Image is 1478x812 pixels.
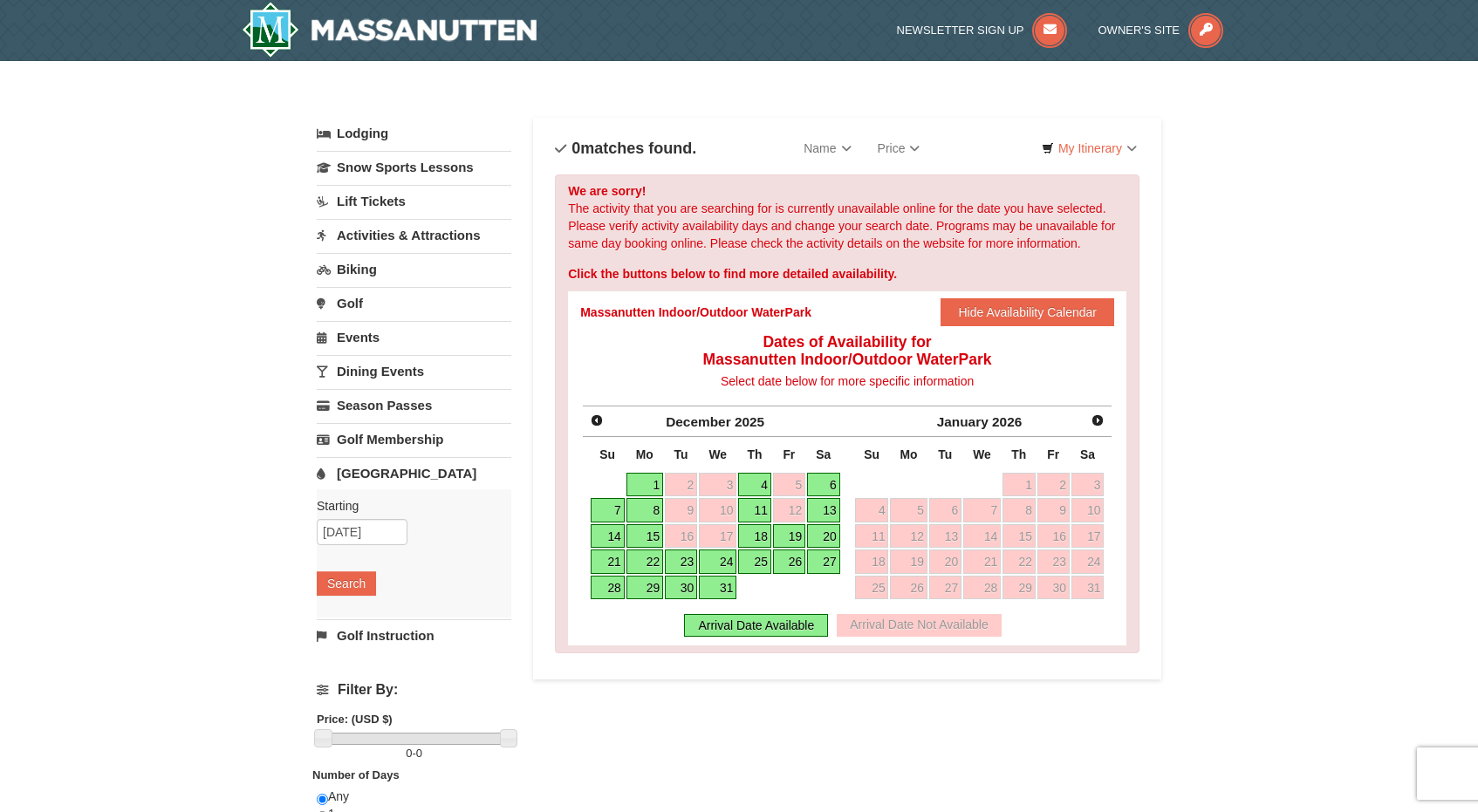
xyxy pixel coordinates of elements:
div: Click the buttons below to find more detailed availability. [568,265,1126,283]
a: 26 [890,576,927,600]
a: 15 [1002,524,1036,549]
span: Saturday [1080,447,1095,461]
h4: Dates of Availability for Massanutten Indoor/Outdoor WaterPark [580,333,1114,368]
a: 10 [699,498,736,522]
img: Massanutten Resort Logo [242,2,537,58]
a: 19 [890,549,927,574]
a: Dining Events [317,355,511,387]
a: 18 [855,549,889,574]
a: 11 [855,524,889,549]
a: 27 [807,549,840,574]
span: December [666,414,730,429]
span: 2025 [735,414,764,429]
a: 8 [626,498,663,522]
a: 3 [699,473,736,497]
a: 29 [1002,576,1036,600]
a: Massanutten Resort [242,2,537,58]
span: Select date below for more specific information [721,374,974,388]
a: Events [317,321,511,353]
a: 26 [773,549,805,574]
a: 19 [773,524,805,549]
a: 24 [699,549,736,574]
span: Wednesday [973,447,991,461]
a: 2 [1037,473,1070,497]
a: Price [865,131,934,166]
span: 0 [406,747,412,760]
a: 11 [738,498,771,522]
a: 12 [773,498,805,522]
a: 14 [591,524,625,549]
label: Starting [317,497,498,515]
div: Massanutten Indoor/Outdoor WaterPark [580,304,811,321]
a: 22 [1002,549,1036,574]
a: 4 [855,498,889,522]
span: Saturday [816,447,831,461]
span: Thursday [1011,447,1026,461]
span: Friday [1047,447,1059,461]
span: Friday [783,447,795,461]
span: Wednesday [708,447,727,461]
a: Golf [317,287,511,319]
a: Name [790,131,864,166]
span: Monday [636,447,653,461]
a: 1 [626,473,663,497]
a: 15 [626,524,663,549]
a: 23 [1037,549,1070,574]
a: Owner's Site [1098,24,1224,37]
button: Search [317,571,376,596]
span: Tuesday [674,447,688,461]
div: Arrival Date Not Available [837,614,1001,637]
a: Lift Tickets [317,185,511,217]
a: 13 [929,524,961,549]
a: 7 [591,498,625,522]
span: Tuesday [938,447,952,461]
a: 6 [929,498,961,522]
a: 8 [1002,498,1036,522]
a: Lodging [317,118,511,149]
a: 31 [699,576,736,600]
strong: Number of Days [312,768,400,781]
label: - [317,745,511,762]
a: 17 [1071,524,1105,549]
div: The activity that you are searching for is currently unavailable online for the date you have sel... [555,174,1139,653]
a: 10 [1071,498,1105,522]
a: 30 [665,576,697,600]
a: 2 [665,473,697,497]
a: [GEOGRAPHIC_DATA] [317,457,511,489]
span: Sunday [599,447,615,461]
a: 5 [890,498,927,522]
a: 14 [963,524,1001,549]
span: 2026 [992,414,1022,429]
a: 16 [665,524,697,549]
span: Monday [900,447,918,461]
a: My Itinerary [1030,135,1148,161]
a: 1 [1002,473,1036,497]
a: 5 [773,473,805,497]
span: Newsletter Sign Up [897,24,1024,37]
span: 0 [416,747,422,760]
a: 20 [929,549,961,574]
h4: matches found. [555,140,696,157]
a: 7 [963,498,1001,522]
a: 24 [1071,549,1105,574]
a: 28 [963,576,1001,600]
a: 27 [929,576,961,600]
h4: Filter By: [317,682,511,698]
a: 25 [855,576,889,600]
strong: Price: (USD $) [317,713,393,726]
span: Next [1091,413,1105,427]
a: 12 [890,524,927,549]
a: 13 [807,498,840,522]
a: Golf Membership [317,423,511,455]
a: 23 [665,549,697,574]
a: 31 [1071,576,1105,600]
a: Golf Instruction [317,619,511,652]
span: Thursday [748,447,763,461]
a: 18 [738,524,771,549]
a: Snow Sports Lessons [317,151,511,183]
a: 28 [591,576,625,600]
strong: We are sorry! [568,184,646,198]
a: 4 [738,473,771,497]
a: Biking [317,253,511,285]
a: 30 [1037,576,1070,600]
